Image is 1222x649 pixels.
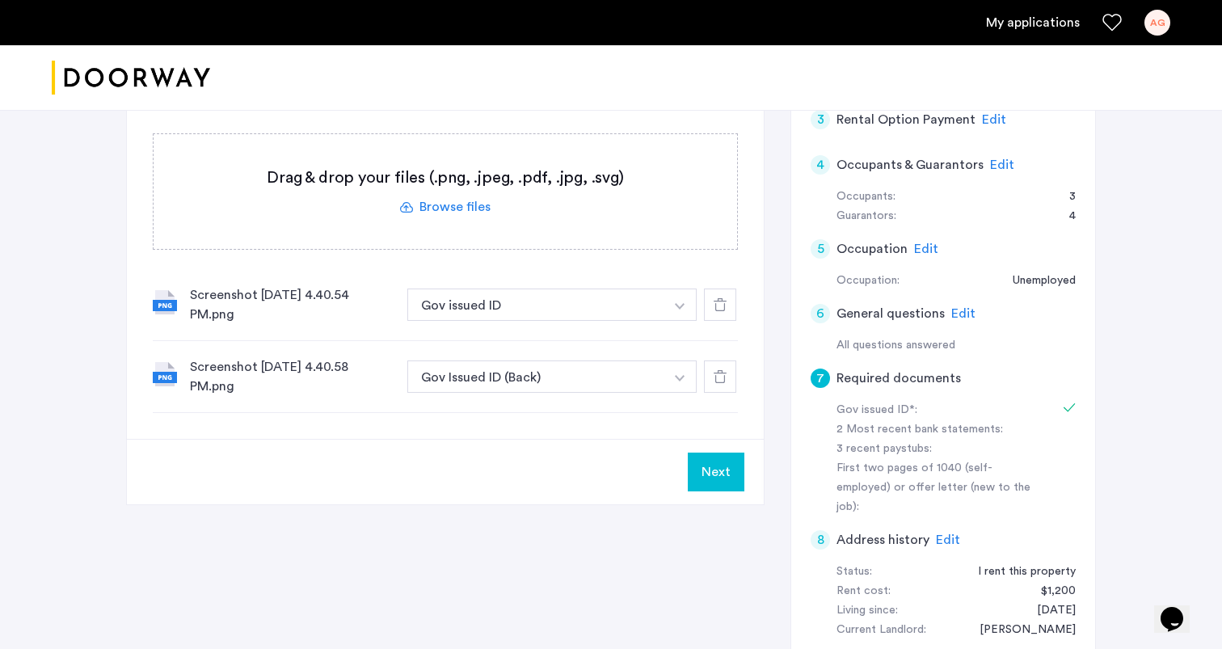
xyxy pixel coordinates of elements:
div: 09/01/2023 [1021,601,1076,621]
div: 5 [811,239,830,259]
span: Edit [990,158,1014,171]
div: Screenshot [DATE] 4.40.58 PM.png [190,357,394,396]
a: Favorites [1102,13,1122,32]
div: 3 [811,110,830,129]
button: button [664,360,697,393]
button: button [664,289,697,321]
div: Status: [836,563,872,582]
div: 4 [1053,207,1076,226]
div: 3 recent paystubs: [836,440,1040,459]
div: Gov issued ID*: [836,401,1040,420]
span: Edit [914,242,938,255]
h5: Occupants & Guarantors [836,155,984,175]
div: Rent cost: [836,582,891,601]
img: file [153,362,177,386]
h5: Required documents [836,369,961,388]
div: Current Landlord: [836,621,926,640]
a: Cazamio logo [52,48,210,108]
div: I rent this property [962,563,1076,582]
img: logo [52,48,210,108]
img: arrow [675,375,685,381]
div: $1,200 [1025,582,1076,601]
img: file [153,290,177,314]
div: 7 [811,369,830,388]
div: First two pages of 1040 (self-employed) or offer letter (new to the job): [836,459,1040,517]
h5: Occupation [836,239,908,259]
span: Edit [936,533,960,546]
h5: Rental Option Payment [836,110,975,129]
span: Edit [951,307,975,320]
div: 8 [811,530,830,550]
div: Living since: [836,601,898,621]
div: 6 [811,304,830,323]
div: Occupation: [836,272,900,291]
div: 3 [1053,188,1076,207]
div: Guarantors: [836,207,896,226]
h5: General questions [836,304,945,323]
div: Screenshot [DATE] 4.40.54 PM.png [190,285,394,324]
div: 2 Most recent bank statements: [836,420,1040,440]
button: button [407,289,664,321]
button: Next [688,453,744,491]
iframe: chat widget [1154,584,1206,633]
h5: Address history [836,530,929,550]
div: Unemployed [997,272,1076,291]
div: AG [1144,10,1170,36]
a: My application [986,13,1080,32]
div: 4 [811,155,830,175]
span: Edit [982,113,1006,126]
button: button [407,360,664,393]
div: Occupants: [836,188,895,207]
div: All questions answered [836,336,1076,356]
img: arrow [675,303,685,310]
div: Charles Welch [963,621,1076,640]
